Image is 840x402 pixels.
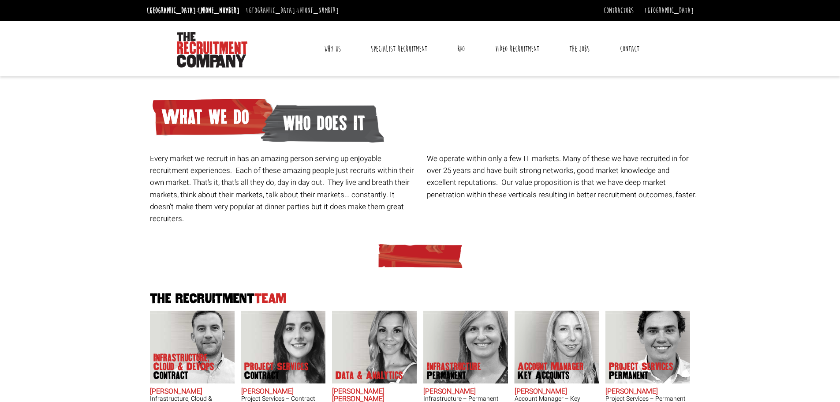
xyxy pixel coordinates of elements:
[518,362,584,380] p: Account Manager
[336,371,403,380] p: Data & Analytics
[147,292,694,306] h2: The Recruitment
[177,32,247,68] img: The Recruitment Company
[605,388,690,396] h2: [PERSON_NAME]
[150,388,235,396] h2: [PERSON_NAME]
[489,38,546,60] a: Video Recruitment
[605,311,690,383] img: Sam McKay does Project Services Permanent
[427,153,697,201] p: We operate within only a few IT markets. Many of these we have recruited in for over 25 years and...
[153,353,224,380] p: Infrastructure, Cloud & DevOps
[613,38,646,60] a: Contact
[244,362,309,380] p: Project Services
[150,311,235,383] img: Adam Eshet does Infrastructure, Cloud & DevOps Contract
[423,311,508,383] img: Amanda Evans's Our Infrastructure Permanent
[515,388,599,396] h2: [PERSON_NAME]
[332,311,417,383] img: Anna-Maria Julie does Data & Analytics
[153,371,224,380] span: Contract
[244,4,341,18] li: [GEOGRAPHIC_DATA]:
[645,6,694,15] a: [GEOGRAPHIC_DATA]
[254,291,287,306] span: Team
[364,38,434,60] a: Specialist Recruitment
[423,395,508,402] h3: Infrastructure – Permanent
[145,4,242,18] li: [GEOGRAPHIC_DATA]:
[604,6,634,15] a: Contractors
[563,38,596,60] a: The Jobs
[241,311,325,383] img: Claire Sheerin does Project Services Contract
[244,371,309,380] span: Contract
[518,371,584,380] span: Key Accounts
[427,362,481,380] p: Infrastructure
[150,153,420,225] p: Every market we recruit in has an amazing person serving up enjoyable recruitment experiences. Ea...
[451,38,471,60] a: RPO
[241,395,326,402] h3: Project Services – Contract
[317,38,347,60] a: Why Us
[609,371,673,380] span: Permanent
[423,388,508,396] h2: [PERSON_NAME]
[198,6,239,15] a: [PHONE_NUMBER]
[514,311,599,383] img: Frankie Gaffney's our Account Manager Key Accounts
[605,395,690,402] h3: Project Services – Permanent
[695,189,697,200] span: .
[609,362,673,380] p: Project Services
[241,388,326,396] h2: [PERSON_NAME]
[427,371,481,380] span: Permanent
[297,6,339,15] a: [PHONE_NUMBER]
